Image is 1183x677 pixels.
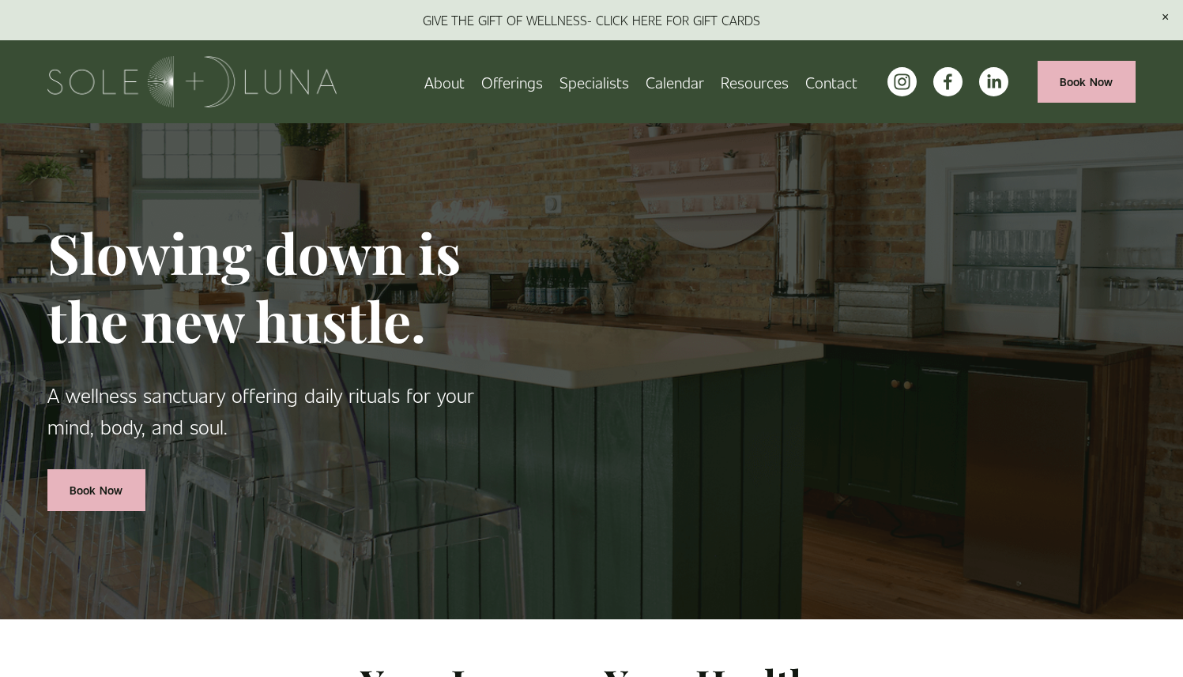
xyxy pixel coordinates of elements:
img: Sole + Luna [47,56,337,107]
a: Calendar [646,68,704,96]
a: Book Now [1038,61,1136,103]
a: folder dropdown [721,68,789,96]
a: LinkedIn [979,67,1008,96]
a: About [424,68,465,96]
span: Resources [721,70,789,94]
a: Book Now [47,469,145,511]
a: Contact [805,68,857,96]
span: Offerings [481,70,543,94]
a: Specialists [559,68,629,96]
a: instagram-unauth [887,67,917,96]
a: folder dropdown [481,68,543,96]
h1: Slowing down is the new hustle. [47,218,496,354]
p: A wellness sanctuary offering daily rituals for your mind, body, and soul. [47,379,496,442]
a: facebook-unauth [933,67,963,96]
